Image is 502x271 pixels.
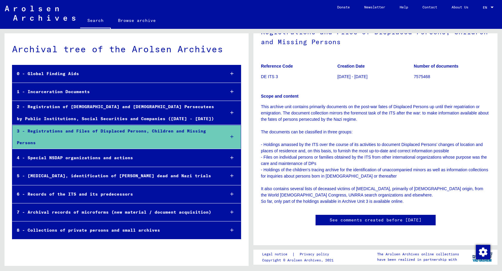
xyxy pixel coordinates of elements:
[262,257,336,263] p: Copyright © Arolsen Archives, 2021
[12,170,220,182] div: 5 - [MEDICAL_DATA], identification of [PERSON_NAME] dead and Nazi trials
[377,257,459,262] p: have been realized in partnership with
[12,224,220,236] div: 8 - Collections of private persons and small archives
[414,64,458,69] b: Number of documents
[262,251,292,257] a: Legal notice
[5,6,75,21] img: Arolsen_neg.svg
[330,217,422,223] a: See comments created before [DATE]
[12,206,220,218] div: 7 - Archival records of microforms (new material / document acquisition)
[12,101,220,124] div: 2 - Registration of [DEMOGRAPHIC_DATA] and [DEMOGRAPHIC_DATA] Persecutees by Public Institutions,...
[262,251,336,257] div: |
[377,251,459,257] p: The Arolsen Archives online collections
[337,74,414,80] p: [DATE] - [DATE]
[476,245,490,259] div: Change consent
[111,13,163,28] a: Browse archive
[261,18,490,54] h1: Registrations and Files of Displaced Persons, Children and Missing Persons
[12,86,220,98] div: 1 - Incarceration Documents
[261,64,293,69] b: Reference Code
[261,74,337,80] p: DE ITS 3
[80,13,111,29] a: Search
[471,249,494,264] img: yv_logo.png
[261,104,490,205] p: This archive unit contains primarily documents on the post-war fates of Displaced Persons up unti...
[12,42,241,56] div: Archival tree of the Arolsen Archives
[483,5,489,10] span: EN
[295,251,336,257] a: Privacy policy
[12,188,220,200] div: 6 - Records of the ITS and its predecessors
[12,152,220,164] div: 4 - Special NSDAP organizations and actions
[476,245,490,259] img: Change consent
[12,68,220,80] div: 0 - Global Finding Aids
[261,94,298,99] b: Scope and content
[12,125,220,149] div: 3 - Registrations and Files of Displaced Persons, Children and Missing Persons
[337,64,365,69] b: Creation Date
[414,74,490,80] p: 7575468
